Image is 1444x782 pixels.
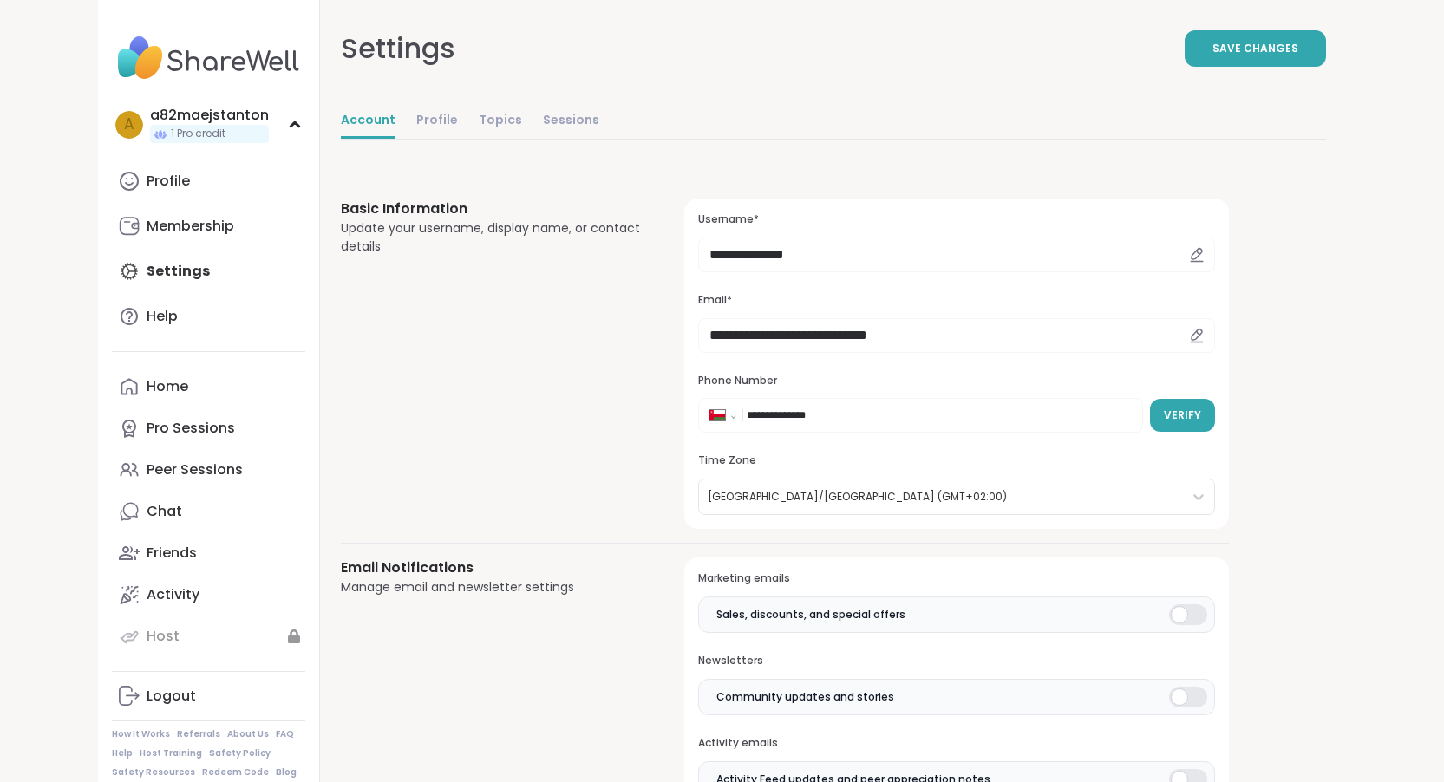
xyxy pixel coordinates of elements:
span: 1 Pro credit [171,127,225,141]
a: Home [112,366,305,407]
a: Safety Resources [112,766,195,779]
a: Redeem Code [202,766,269,779]
h3: Phone Number [698,374,1214,388]
a: How It Works [112,728,170,740]
a: About Us [227,728,269,740]
div: Chat [147,502,182,521]
span: a [124,114,134,136]
button: Save Changes [1185,30,1326,67]
a: Topics [479,104,522,139]
a: FAQ [276,728,294,740]
a: Safety Policy [209,747,271,759]
h3: Time Zone [698,453,1214,468]
a: Pro Sessions [112,407,305,449]
a: Friends [112,532,305,574]
a: Profile [112,160,305,202]
span: Sales, discounts, and special offers [716,607,905,622]
h3: Email Notifications [341,557,644,578]
a: Activity [112,574,305,616]
div: a82maejstanton [150,106,269,125]
span: Community updates and stories [716,689,894,705]
div: Help [147,307,178,326]
div: Host [147,627,180,646]
div: Activity [147,585,199,604]
div: Settings [341,28,455,69]
div: Home [147,377,188,396]
a: Profile [416,104,458,139]
a: Referrals [177,728,220,740]
div: Pro Sessions [147,419,235,438]
a: Help [112,296,305,337]
div: Update your username, display name, or contact details [341,219,644,256]
h3: Newsletters [698,654,1214,668]
a: Peer Sessions [112,449,305,491]
h3: Marketing emails [698,571,1214,586]
a: Chat [112,491,305,532]
div: Profile [147,172,190,191]
a: Host [112,616,305,657]
div: Manage email and newsletter settings [341,578,644,596]
a: Account [341,104,395,139]
img: ShareWell Nav Logo [112,28,305,88]
h3: Username* [698,212,1214,227]
div: Peer Sessions [147,460,243,479]
a: Membership [112,205,305,247]
div: Logout [147,687,196,706]
span: Save Changes [1212,41,1298,56]
div: Membership [147,217,234,236]
button: Verify [1150,399,1215,432]
a: Logout [112,675,305,717]
span: Verify [1164,407,1201,423]
h3: Basic Information [341,199,644,219]
div: Friends [147,544,197,563]
h3: Activity emails [698,736,1214,751]
a: Sessions [543,104,599,139]
a: Host Training [140,747,202,759]
a: Help [112,747,133,759]
h3: Email* [698,293,1214,308]
a: Blog [276,766,297,779]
